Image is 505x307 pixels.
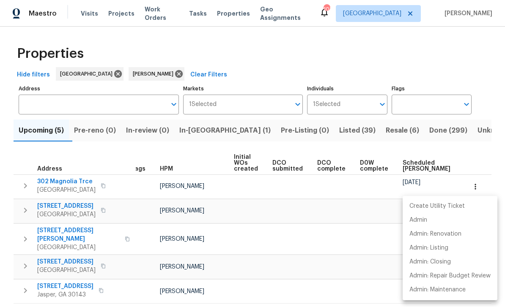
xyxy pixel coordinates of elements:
p: Admin: Renovation [409,230,461,239]
p: Admin [409,216,427,225]
p: Admin: Repair Budget Review [409,272,491,280]
p: Admin: Listing [409,244,448,253]
p: Admin: Maintenance [409,285,466,294]
p: Create Utility Ticket [409,202,465,211]
p: Admin: Closing [409,258,451,266]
